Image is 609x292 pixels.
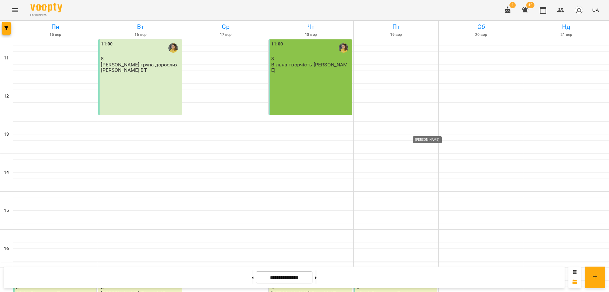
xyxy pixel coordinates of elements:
h6: 15 [4,207,9,214]
h6: 16 [4,245,9,252]
h6: 20 вер [440,32,522,38]
span: 42 [526,2,534,8]
img: Ірина Шек [168,43,178,53]
h6: 18 вер [269,32,352,38]
p: Вільна творчість [PERSON_NAME] [271,62,350,73]
img: Ірина Шек [339,43,348,53]
p: 8 [271,56,350,61]
span: 1 [509,2,516,8]
h6: 12 [4,93,9,100]
h6: Нд [525,22,608,32]
img: avatar_s.png [574,6,583,15]
button: Menu [8,3,23,18]
button: UA [590,4,601,16]
h6: Вт [99,22,182,32]
img: Voopty Logo [30,3,62,12]
h6: 21 вер [525,32,608,38]
h6: 17 вер [184,32,267,38]
h6: 14 [4,169,9,176]
h6: 16 вер [99,32,182,38]
h6: 11 [4,55,9,62]
h6: 19 вер [355,32,437,38]
h6: 15 вер [14,32,97,38]
span: UA [592,7,599,13]
h6: Чт [269,22,352,32]
label: 11:00 [101,41,113,48]
span: For Business [30,13,62,17]
h6: Ср [184,22,267,32]
h6: Пн [14,22,97,32]
p: 8 [101,56,180,61]
h6: Сб [440,22,522,32]
label: 11:00 [271,41,283,48]
h6: 13 [4,131,9,138]
h6: Пт [355,22,437,32]
p: [PERSON_NAME] група дорослих [PERSON_NAME] ВТ [101,62,180,73]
